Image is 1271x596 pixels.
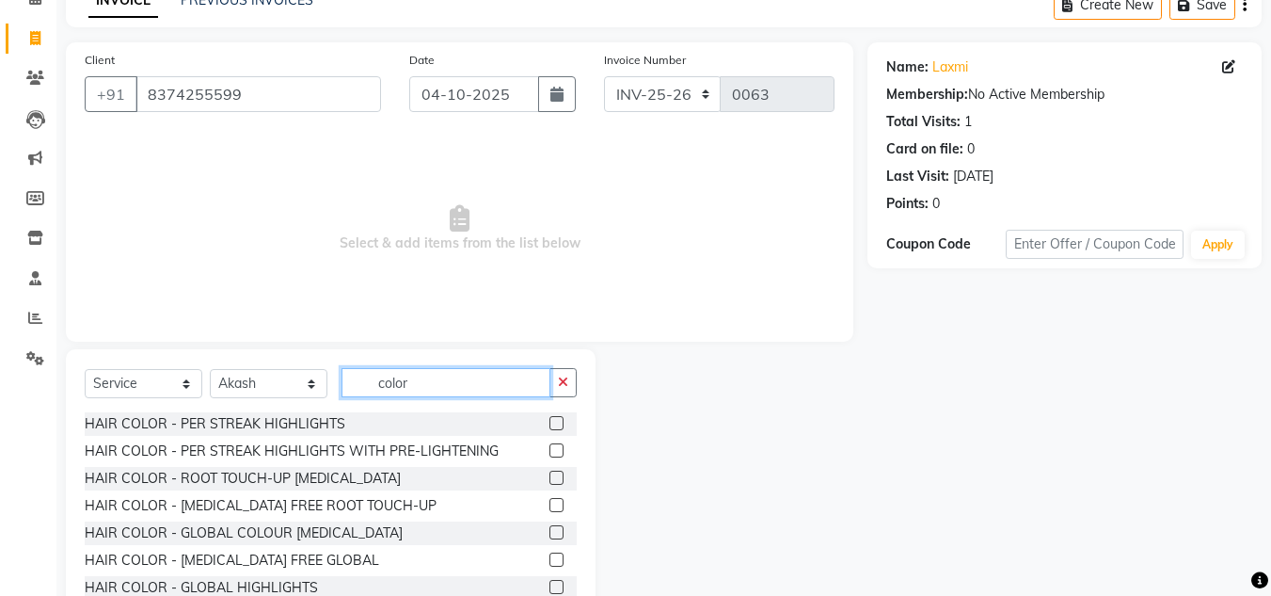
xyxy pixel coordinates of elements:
[85,551,379,571] div: HAIR COLOR - [MEDICAL_DATA] FREE GLOBAL
[932,194,940,214] div: 0
[886,112,961,132] div: Total Visits:
[85,135,834,323] span: Select & add items from the list below
[85,52,115,69] label: Client
[85,469,401,489] div: HAIR COLOR - ROOT TOUCH-UP [MEDICAL_DATA]
[886,139,963,159] div: Card on file:
[932,57,968,77] a: Laxmi
[886,194,929,214] div: Points:
[85,414,345,434] div: HAIR COLOR - PER STREAK HIGHLIGHTS
[85,524,403,543] div: HAIR COLOR - GLOBAL COLOUR [MEDICAL_DATA]
[886,234,1005,254] div: Coupon Code
[886,85,1243,105] div: No Active Membership
[964,112,972,132] div: 1
[1006,230,1184,259] input: Enter Offer / Coupon Code
[886,57,929,77] div: Name:
[409,52,435,69] label: Date
[967,139,975,159] div: 0
[886,167,949,186] div: Last Visit:
[953,167,993,186] div: [DATE]
[604,52,686,69] label: Invoice Number
[85,496,437,516] div: HAIR COLOR - [MEDICAL_DATA] FREE ROOT TOUCH-UP
[85,442,499,461] div: HAIR COLOR - PER STREAK HIGHLIGHTS WITH PRE-LIGHTENING
[342,368,550,397] input: Search or Scan
[85,76,137,112] button: +91
[886,85,968,105] div: Membership:
[135,76,381,112] input: Search by Name/Mobile/Email/Code
[1191,231,1245,259] button: Apply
